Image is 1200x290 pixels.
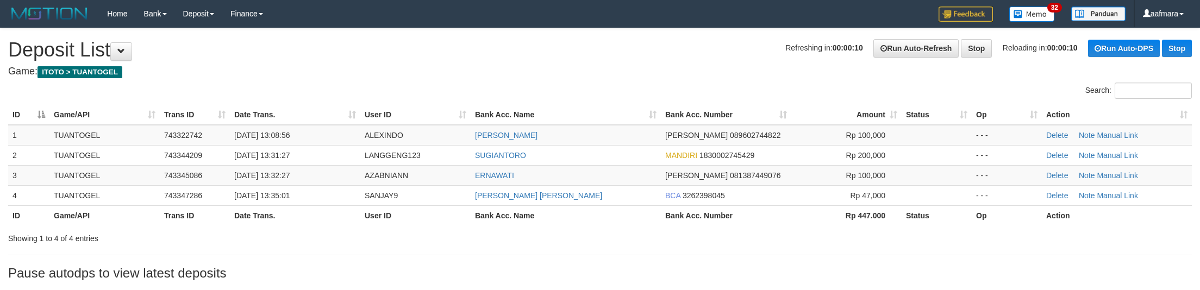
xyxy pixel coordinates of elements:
[365,171,408,180] span: AZABNIANN
[8,229,492,244] div: Showing 1 to 4 of 4 entries
[791,105,902,125] th: Amount: activate to sort column ascending
[160,105,230,125] th: Trans ID: activate to sort column ascending
[230,105,360,125] th: Date Trans.: activate to sort column ascending
[8,266,1192,280] h3: Pause autodps to view latest deposits
[360,105,471,125] th: User ID: activate to sort column ascending
[661,205,791,225] th: Bank Acc. Number
[1047,43,1078,52] strong: 00:00:10
[972,165,1042,185] td: - - -
[8,145,49,165] td: 2
[475,171,514,180] a: ERNAWATI
[8,165,49,185] td: 3
[1042,205,1192,225] th: Action
[164,171,202,180] span: 743345086
[791,205,902,225] th: Rp 447.000
[365,191,398,200] span: SANJAY9
[939,7,993,22] img: Feedback.jpg
[1047,3,1062,12] span: 32
[972,185,1042,205] td: - - -
[873,39,959,58] a: Run Auto-Refresh
[475,131,537,140] a: [PERSON_NAME]
[1079,191,1095,200] a: Note
[1071,7,1126,21] img: panduan.png
[234,131,290,140] span: [DATE] 13:08:56
[902,205,972,225] th: Status
[1085,83,1192,99] label: Search:
[8,205,49,225] th: ID
[360,205,471,225] th: User ID
[730,131,780,140] span: Copy 089602744822 to clipboard
[471,105,661,125] th: Bank Acc. Name: activate to sort column ascending
[1079,131,1095,140] a: Note
[1042,105,1192,125] th: Action: activate to sort column ascending
[850,191,885,200] span: Rp 47,000
[49,105,160,125] th: Game/API: activate to sort column ascending
[846,131,885,140] span: Rp 100,000
[972,145,1042,165] td: - - -
[8,39,1192,61] h1: Deposit List
[902,105,972,125] th: Status: activate to sort column ascending
[1046,131,1068,140] a: Delete
[164,131,202,140] span: 743322742
[160,205,230,225] th: Trans ID
[365,151,421,160] span: LANGGENG123
[475,151,526,160] a: SUGIANTORO
[665,191,680,200] span: BCA
[49,145,160,165] td: TUANTOGEL
[8,105,49,125] th: ID: activate to sort column descending
[8,5,91,22] img: MOTION_logo.png
[8,185,49,205] td: 4
[699,151,754,160] span: Copy 1830002745429 to clipboard
[1115,83,1192,99] input: Search:
[8,66,1192,77] h4: Game:
[665,151,697,160] span: MANDIRI
[1088,40,1160,57] a: Run Auto-DPS
[49,125,160,146] td: TUANTOGEL
[234,171,290,180] span: [DATE] 13:32:27
[234,191,290,200] span: [DATE] 13:35:01
[1097,151,1138,160] a: Manual Link
[1079,171,1095,180] a: Note
[1079,151,1095,160] a: Note
[972,125,1042,146] td: - - -
[365,131,403,140] span: ALEXINDO
[230,205,360,225] th: Date Trans.
[730,171,780,180] span: Copy 081387449076 to clipboard
[1097,171,1138,180] a: Manual Link
[833,43,863,52] strong: 00:00:10
[1046,151,1068,160] a: Delete
[164,191,202,200] span: 743347286
[665,131,728,140] span: [PERSON_NAME]
[471,205,661,225] th: Bank Acc. Name
[1046,191,1068,200] a: Delete
[1097,191,1138,200] a: Manual Link
[234,151,290,160] span: [DATE] 13:31:27
[961,39,992,58] a: Stop
[661,105,791,125] th: Bank Acc. Number: activate to sort column ascending
[475,191,602,200] a: [PERSON_NAME] [PERSON_NAME]
[164,151,202,160] span: 743344209
[8,125,49,146] td: 1
[1003,43,1078,52] span: Reloading in:
[37,66,122,78] span: ITOTO > TUANTOGEL
[846,151,885,160] span: Rp 200,000
[665,171,728,180] span: [PERSON_NAME]
[1009,7,1055,22] img: Button%20Memo.svg
[846,171,885,180] span: Rp 100,000
[972,105,1042,125] th: Op: activate to sort column ascending
[1097,131,1138,140] a: Manual Link
[972,205,1042,225] th: Op
[1046,171,1068,180] a: Delete
[49,165,160,185] td: TUANTOGEL
[683,191,725,200] span: Copy 3262398045 to clipboard
[49,185,160,205] td: TUANTOGEL
[1162,40,1192,57] a: Stop
[49,205,160,225] th: Game/API
[785,43,862,52] span: Refreshing in:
